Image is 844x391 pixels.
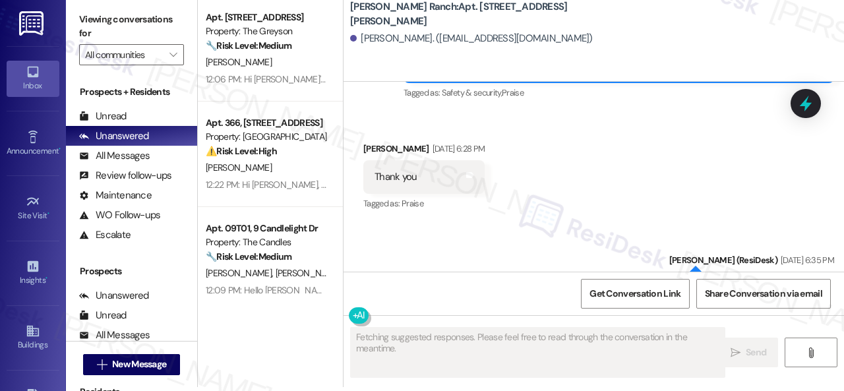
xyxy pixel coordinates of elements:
[7,320,59,355] a: Buildings
[696,279,831,309] button: Share Conversation via email
[206,235,328,249] div: Property: The Candles
[719,338,778,367] button: Send
[375,170,417,184] div: Thank you
[206,251,291,262] strong: 🔧 Risk Level: Medium
[206,40,291,51] strong: 🔧 Risk Level: Medium
[7,191,59,226] a: Site Visit •
[402,198,423,209] span: Praise
[66,85,197,99] div: Prospects + Residents
[502,87,524,98] span: Praise
[7,61,59,96] a: Inbox
[79,228,131,242] div: Escalate
[731,347,740,358] i: 
[206,222,328,235] div: Apt. 09T01, 9 Candlelight Dr
[442,87,502,98] span: Safety & security ,
[45,274,47,283] span: •
[206,24,328,38] div: Property: The Greyson
[705,287,822,301] span: Share Conversation via email
[66,264,197,278] div: Prospects
[79,169,171,183] div: Review follow-ups
[206,11,328,24] div: Apt. [STREET_ADDRESS]
[746,346,766,359] span: Send
[169,49,177,60] i: 
[581,279,689,309] button: Get Conversation Link
[404,83,834,102] div: Tagged as:
[206,56,272,68] span: [PERSON_NAME]
[47,209,49,218] span: •
[7,255,59,291] a: Insights •
[79,309,127,322] div: Unread
[351,328,725,377] textarea: Fetching suggested responses. Please feel free to read through the conversation in the meantime.
[85,44,163,65] input: All communities
[669,253,834,272] div: [PERSON_NAME] (ResiDesk)
[350,32,593,45] div: [PERSON_NAME]. ([EMAIL_ADDRESS][DOMAIN_NAME])
[83,354,181,375] button: New Message
[79,328,150,342] div: All Messages
[206,267,276,279] span: [PERSON_NAME]
[206,162,272,173] span: [PERSON_NAME]
[79,149,150,163] div: All Messages
[777,253,834,267] div: [DATE] 6:35 PM
[79,208,160,222] div: WO Follow-ups
[206,116,328,130] div: Apt. 366, [STREET_ADDRESS]
[206,130,328,144] div: Property: [GEOGRAPHIC_DATA]
[97,359,107,370] i: 
[363,142,485,160] div: [PERSON_NAME]
[806,347,816,358] i: 
[206,145,277,157] strong: ⚠️ Risk Level: High
[112,357,166,371] span: New Message
[59,144,61,154] span: •
[79,109,127,123] div: Unread
[79,129,149,143] div: Unanswered
[79,189,152,202] div: Maintenance
[276,267,342,279] span: [PERSON_NAME]
[19,11,46,36] img: ResiDesk Logo
[429,142,485,156] div: [DATE] 6:28 PM
[79,289,149,303] div: Unanswered
[79,9,184,44] label: Viewing conversations for
[363,194,485,213] div: Tagged as:
[589,287,680,301] span: Get Conversation Link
